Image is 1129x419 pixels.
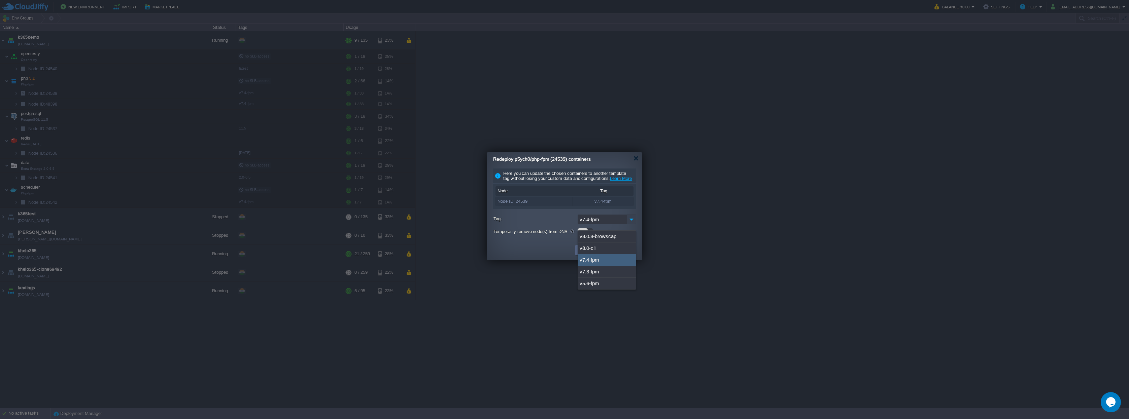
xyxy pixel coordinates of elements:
div: Node ID: 24539 [496,197,573,206]
label: Tag: [493,215,576,223]
div: Tag [573,187,634,195]
div: Node [496,187,573,195]
div: v5.6-fpm [578,278,636,289]
span: Redeploy p5ych0/php-fpm (24539) containers [493,156,591,162]
div: v8.0.8-browscap [578,231,636,242]
div: v7.4-fpm [573,197,633,206]
iframe: chat widget [1101,392,1122,412]
div: OFF [578,228,588,235]
a: Learn More [610,176,632,181]
div: v8.0-cli [578,242,636,254]
label: Temporarily remove node(s) from DNS: [493,227,576,236]
div: Here you can update the chosen containers to another template tag without losing your custom data... [493,168,636,184]
div: v7.4-fpm [578,254,636,266]
div: v7.3-fpm [578,266,636,278]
